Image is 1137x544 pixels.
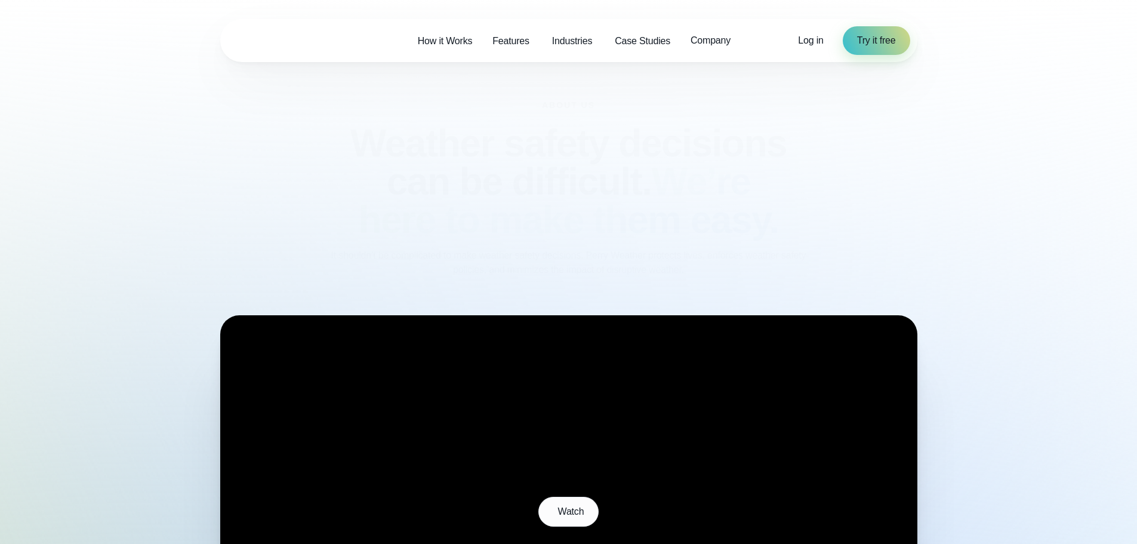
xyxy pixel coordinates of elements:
[538,497,599,527] button: Watch
[843,26,910,55] a: Try it free
[418,34,473,48] span: How it Works
[552,34,592,48] span: Industries
[605,29,680,53] a: Case Studies
[558,505,584,519] span: Watch
[691,33,731,48] span: Company
[798,33,823,48] a: Log in
[798,35,823,45] span: Log in
[615,34,670,48] span: Case Studies
[857,33,896,48] span: Try it free
[492,34,529,48] span: Features
[408,29,483,53] a: How it Works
